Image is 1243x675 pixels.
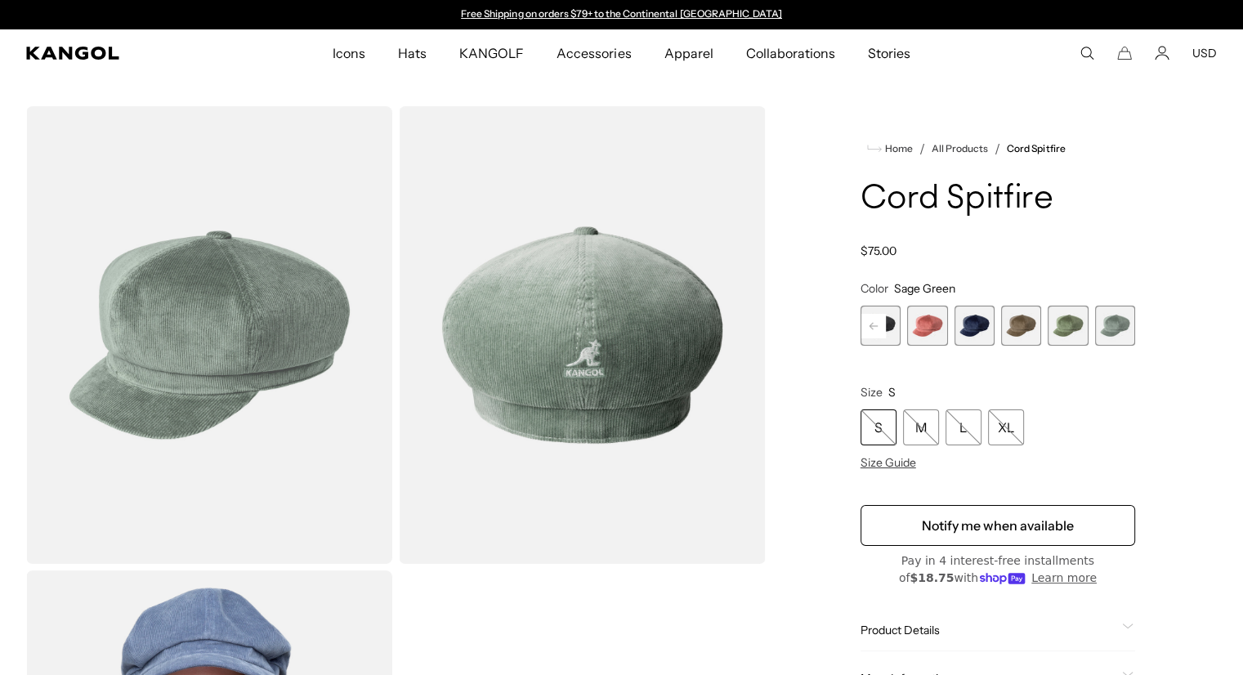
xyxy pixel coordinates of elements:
[988,139,1000,159] li: /
[882,143,913,154] span: Home
[861,455,916,470] span: Size Guide
[955,306,995,346] label: Navy
[443,29,540,77] a: KANGOLF
[888,385,896,400] span: S
[861,139,1135,159] nav: breadcrumbs
[1095,306,1135,346] label: Sage Green
[903,409,939,445] div: M
[907,306,947,346] div: 5 of 9
[907,306,947,346] label: Blush
[861,306,901,346] div: 4 of 9
[454,8,790,21] slideshow-component: Announcement bar
[913,139,925,159] li: /
[382,29,443,77] a: Hats
[852,29,927,77] a: Stories
[730,29,852,77] a: Collaborations
[861,281,888,296] span: Color
[1007,143,1065,154] a: Cord Spitfire
[26,106,392,564] img: color-sage-green
[399,106,765,564] img: color-sage-green
[26,47,219,60] a: Kangol
[861,244,896,258] span: $75.00
[1095,306,1135,346] div: 9 of 9
[894,281,955,296] span: Sage Green
[988,409,1024,445] div: XL
[868,29,910,77] span: Stories
[398,29,427,77] span: Hats
[1048,306,1088,346] label: Olive
[540,29,647,77] a: Accessories
[1080,46,1094,60] summary: Search here
[557,29,631,77] span: Accessories
[1192,46,1217,60] button: USD
[461,7,782,20] a: Free Shipping on orders $79+ to the Continental [GEOGRAPHIC_DATA]
[454,8,790,21] div: 1 of 2
[1048,306,1088,346] div: 8 of 9
[1117,46,1132,60] button: Cart
[664,29,713,77] span: Apparel
[459,29,524,77] span: KANGOLF
[647,29,729,77] a: Apparel
[333,29,365,77] span: Icons
[861,181,1135,217] h1: Cord Spitfire
[454,8,790,21] div: Announcement
[746,29,835,77] span: Collaborations
[867,141,913,156] a: Home
[955,306,995,346] div: 6 of 9
[316,29,382,77] a: Icons
[1155,46,1169,60] a: Account
[1001,306,1041,346] div: 7 of 9
[946,409,981,445] div: L
[861,409,896,445] div: S
[861,505,1135,546] button: Notify me when available
[1001,306,1041,346] label: Nickel
[861,623,1116,637] span: Product Details
[932,143,988,154] a: All Products
[861,385,883,400] span: Size
[861,306,901,346] label: Black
